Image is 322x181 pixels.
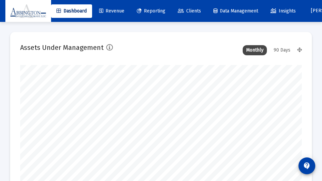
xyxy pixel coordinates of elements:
[99,8,124,14] span: Revenue
[56,8,87,14] span: Dashboard
[94,4,130,18] a: Revenue
[270,45,294,55] div: 90 Days
[20,42,104,53] h2: Assets Under Management
[137,8,165,14] span: Reporting
[172,4,206,18] a: Clients
[243,45,267,55] div: Monthly
[265,4,301,18] a: Insights
[178,8,201,14] span: Clients
[131,4,171,18] a: Reporting
[10,4,46,18] img: Dashboard
[208,4,264,18] a: Data Management
[213,8,258,14] span: Data Management
[271,8,296,14] span: Insights
[51,4,92,18] a: Dashboard
[303,162,311,170] mat-icon: contact_support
